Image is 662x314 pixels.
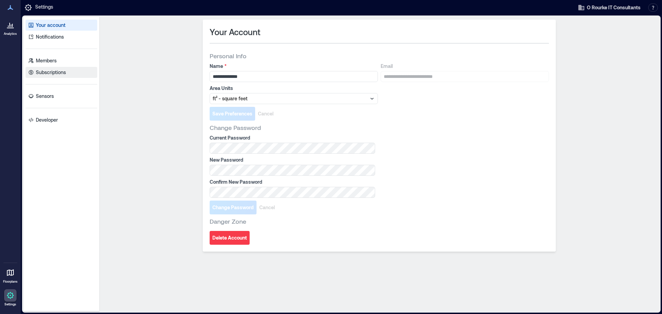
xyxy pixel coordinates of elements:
p: Members [36,57,57,64]
label: Email [381,63,548,70]
p: Developer [36,117,58,123]
button: Cancel [257,201,278,214]
label: Confirm New Password [210,179,374,185]
p: Settings [35,3,53,12]
a: Sensors [26,91,97,102]
a: Your account [26,20,97,31]
button: Change Password [210,201,257,214]
p: Sensors [36,93,54,100]
label: New Password [210,156,374,163]
span: Change Password [212,204,254,211]
p: Your account [36,22,66,29]
p: Floorplans [3,280,18,284]
button: Save Preferences [210,107,255,121]
span: Save Preferences [212,110,252,117]
p: Analytics [4,32,17,36]
button: Delete Account [210,231,250,245]
button: Cancel [255,107,276,121]
button: O Rourke IT Consultants [576,2,643,13]
a: Floorplans [1,264,20,286]
a: Notifications [26,31,97,42]
a: Subscriptions [26,67,97,78]
a: Developer [26,114,97,125]
a: Settings [2,287,19,308]
span: Cancel [258,110,273,117]
p: Settings [4,302,16,306]
span: Danger Zone [210,217,246,225]
label: Current Password [210,134,374,141]
label: Name [210,63,377,70]
span: Your Account [210,27,260,38]
a: Members [26,55,97,66]
label: Area Units [210,85,377,92]
span: Delete Account [212,234,247,241]
span: Change Password [210,123,261,132]
span: Personal Info [210,52,247,60]
span: O Rourke IT Consultants [587,4,641,11]
p: Notifications [36,33,64,40]
span: Cancel [259,204,275,211]
p: Subscriptions [36,69,66,76]
a: Analytics [2,17,19,38]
